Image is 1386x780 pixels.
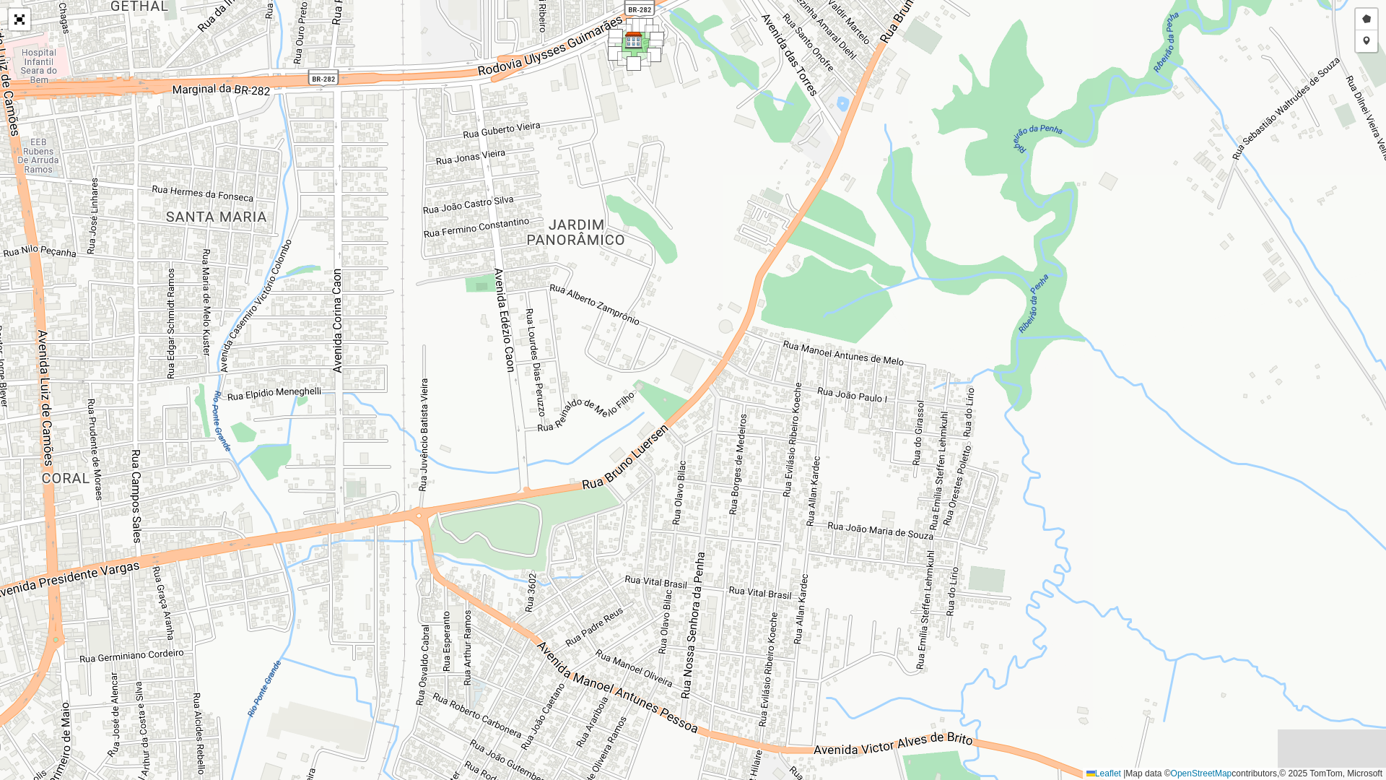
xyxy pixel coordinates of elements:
[1356,9,1377,30] a: Desenhar setor
[1086,768,1121,779] a: Leaflet
[624,31,643,50] img: Teste - Sapucaia CDD - LG
[1171,768,1232,779] a: OpenStreetMap
[9,9,30,30] a: Abrir mapa em tela cheia
[1083,768,1386,780] div: Map data © contributors,© 2025 TomTom, Microsoft
[1123,768,1125,779] span: |
[1356,30,1377,52] a: Adicionar checkpoint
